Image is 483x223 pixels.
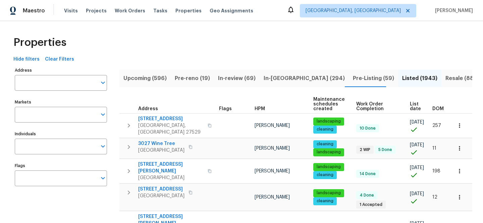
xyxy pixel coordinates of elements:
[314,172,336,178] span: cleaning
[138,147,184,154] span: [GEOGRAPHIC_DATA]
[410,120,424,125] span: [DATE]
[314,198,336,204] span: cleaning
[138,193,184,199] span: [GEOGRAPHIC_DATA]
[138,174,204,181] span: [GEOGRAPHIC_DATA]
[314,141,336,147] span: cleaning
[402,74,437,83] span: Listed (1943)
[353,74,394,83] span: Pre-Listing (59)
[357,171,378,177] span: 14 Done
[432,169,440,173] span: 198
[115,7,145,14] span: Work Orders
[410,192,424,196] span: [DATE]
[11,53,42,66] button: Hide filters
[123,74,167,83] span: Upcoming (596)
[64,7,78,14] span: Visits
[98,142,108,151] button: Open
[45,55,74,64] span: Clear Filters
[357,147,373,153] span: 2 WIP
[210,7,253,14] span: Geo Assignments
[98,173,108,183] button: Open
[15,132,107,136] label: Individuals
[314,149,343,155] span: landscaping
[432,123,441,128] span: 257
[153,8,167,13] span: Tasks
[357,202,385,208] span: 1 Accepted
[98,110,108,119] button: Open
[410,143,424,147] span: [DATE]
[432,146,436,151] span: 11
[138,106,158,111] span: Address
[313,97,345,111] span: Maintenance schedules created
[138,122,204,136] span: [GEOGRAPHIC_DATA], [GEOGRAPHIC_DATA] 27529
[138,140,184,147] span: 3027 Wine Tree
[255,195,290,200] span: [PERSON_NAME]
[255,146,290,151] span: [PERSON_NAME]
[13,55,40,64] span: Hide filters
[13,39,66,46] span: Properties
[218,74,256,83] span: In-review (69)
[15,164,107,168] label: Flags
[264,74,345,83] span: In-[GEOGRAPHIC_DATA] (294)
[432,7,473,14] span: [PERSON_NAME]
[255,106,265,111] span: HPM
[432,106,444,111] span: DOM
[138,186,184,193] span: [STREET_ADDRESS]
[23,7,45,14] span: Maestro
[410,102,421,111] span: List date
[314,119,343,124] span: landscaping
[219,106,232,111] span: Flags
[255,169,290,173] span: [PERSON_NAME]
[15,68,107,72] label: Address
[98,78,108,87] button: Open
[356,102,398,111] span: Work Order Completion
[314,127,336,132] span: cleaning
[306,7,401,14] span: [GEOGRAPHIC_DATA], [GEOGRAPHIC_DATA]
[432,195,437,200] span: 12
[175,74,210,83] span: Pre-reno (19)
[314,190,343,196] span: landscaping
[15,100,107,104] label: Markets
[376,147,395,153] span: 5 Done
[357,193,377,198] span: 4 Done
[175,7,202,14] span: Properties
[138,161,204,174] span: [STREET_ADDRESS][PERSON_NAME]
[357,126,378,131] span: 10 Done
[410,165,424,170] span: [DATE]
[138,116,204,122] span: [STREET_ADDRESS]
[314,164,343,170] span: landscaping
[42,53,77,66] button: Clear Filters
[86,7,107,14] span: Projects
[445,74,480,83] span: Resale (880)
[255,123,290,128] span: [PERSON_NAME]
